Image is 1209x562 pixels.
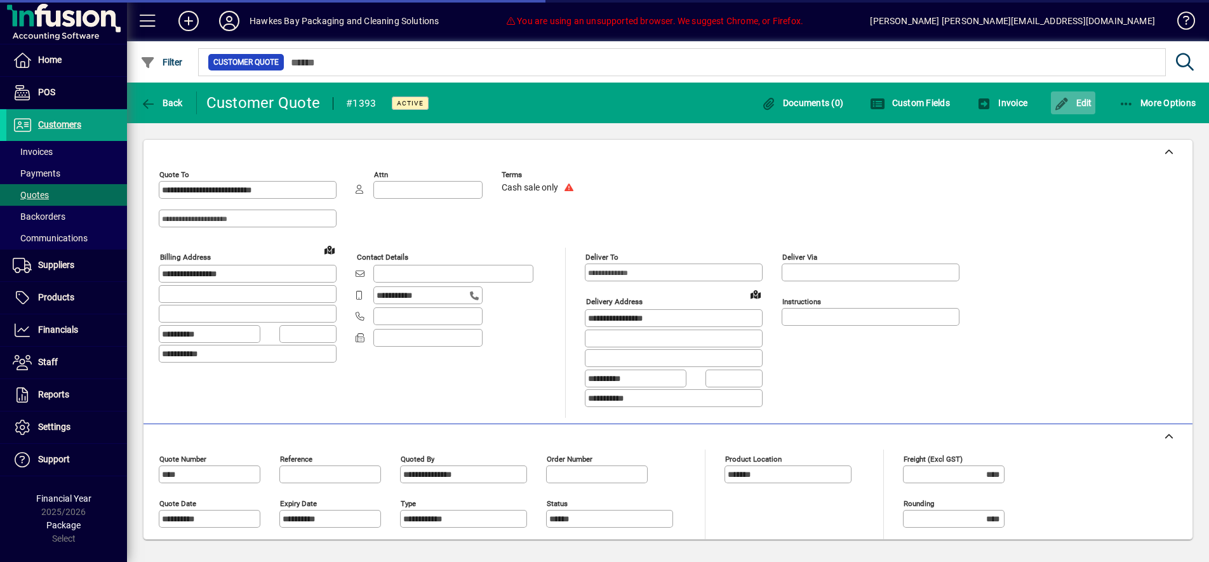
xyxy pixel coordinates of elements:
span: Staff [38,357,58,367]
span: Home [38,55,62,65]
mat-label: Quoted by [401,454,434,463]
span: You are using an unsupported browser. We suggest Chrome, or Firefox. [506,16,803,26]
a: View on map [745,284,766,304]
div: #1393 [346,93,376,114]
span: POS [38,87,55,97]
mat-label: Expiry date [280,498,317,507]
span: Active [397,99,424,107]
a: Staff [6,347,127,378]
a: View on map [319,239,340,260]
span: Products [38,292,74,302]
mat-label: Order number [547,454,592,463]
span: Custom Fields [870,98,950,108]
span: Reports [38,389,69,399]
a: Invoices [6,141,127,163]
mat-label: Quote number [159,454,206,463]
span: Terms [502,171,578,179]
a: Quotes [6,184,127,206]
button: Invoice [973,91,1031,114]
button: Edit [1051,91,1095,114]
mat-label: Status [547,498,568,507]
button: Custom Fields [867,91,953,114]
a: Knowledge Base [1168,3,1193,44]
span: Quotes [13,190,49,200]
span: Communications [13,233,88,243]
a: Suppliers [6,250,127,281]
span: Backorders [13,211,65,222]
a: Backorders [6,206,127,227]
div: Hawkes Bay Packaging and Cleaning Solutions [250,11,439,31]
mat-label: Deliver via [782,253,817,262]
span: Invoices [13,147,53,157]
span: Cash sale only [502,183,558,193]
mat-label: Reference [280,454,312,463]
a: Settings [6,411,127,443]
span: Back [140,98,183,108]
button: Back [137,91,186,114]
a: POS [6,77,127,109]
button: Documents (0) [758,91,846,114]
span: Financials [38,324,78,335]
mat-label: Freight (excl GST) [904,454,963,463]
span: Customer Quote [213,56,279,69]
span: More Options [1119,98,1196,108]
span: Invoice [977,98,1027,108]
div: Customer Quote [206,93,321,113]
mat-label: Quote date [159,498,196,507]
span: Customers [38,119,81,130]
mat-label: Instructions [782,297,821,306]
span: Payments [13,168,60,178]
button: Add [168,10,209,32]
mat-label: Product location [725,454,782,463]
mat-label: Type [401,498,416,507]
span: Support [38,454,70,464]
mat-label: Rounding [904,498,934,507]
button: Profile [209,10,250,32]
span: Settings [38,422,70,432]
mat-label: Quote To [159,170,189,179]
a: Payments [6,163,127,184]
span: Edit [1054,98,1092,108]
span: Documents (0) [761,98,843,108]
a: Communications [6,227,127,249]
a: Home [6,44,127,76]
a: Support [6,444,127,476]
button: Filter [137,51,186,74]
span: Filter [140,57,183,67]
mat-label: Attn [374,170,388,179]
mat-label: Deliver To [585,253,618,262]
span: Package [46,520,81,530]
a: Reports [6,379,127,411]
div: [PERSON_NAME] [PERSON_NAME][EMAIL_ADDRESS][DOMAIN_NAME] [870,11,1155,31]
span: Financial Year [36,493,91,504]
a: Financials [6,314,127,346]
app-page-header-button: Back [127,91,197,114]
a: Products [6,282,127,314]
span: Suppliers [38,260,74,270]
button: More Options [1116,91,1199,114]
